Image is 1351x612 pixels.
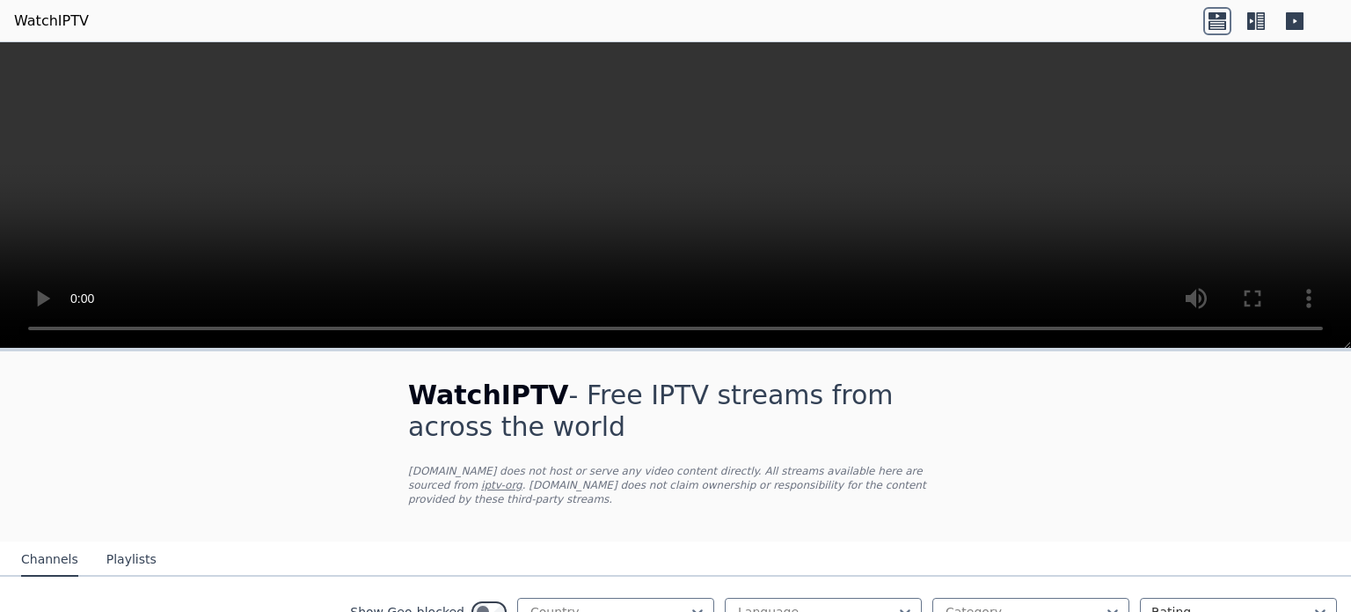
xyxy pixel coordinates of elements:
[408,464,943,506] p: [DOMAIN_NAME] does not host or serve any video content directly. All streams available here are s...
[21,543,78,577] button: Channels
[481,479,522,491] a: iptv-org
[106,543,157,577] button: Playlists
[408,380,943,443] h1: - Free IPTV streams from across the world
[14,11,89,32] a: WatchIPTV
[408,380,569,410] span: WatchIPTV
